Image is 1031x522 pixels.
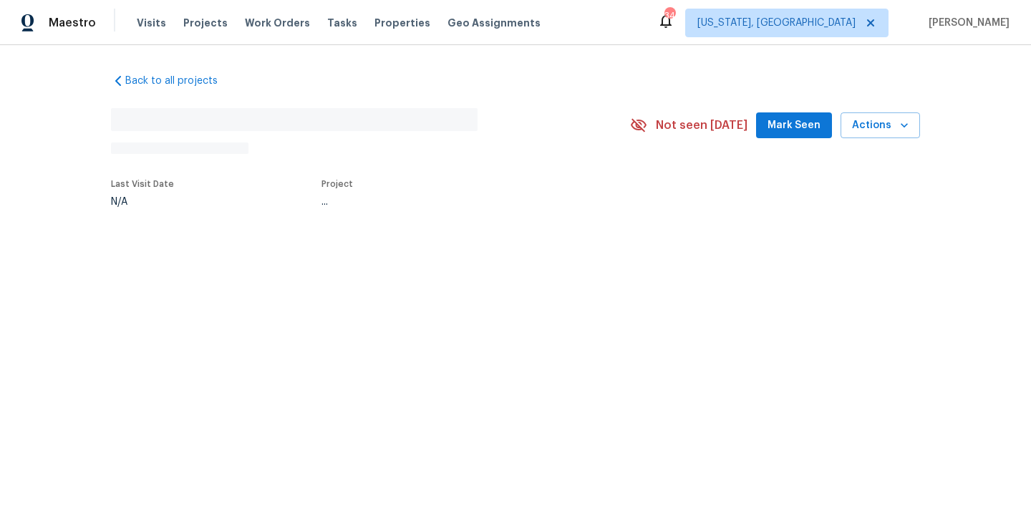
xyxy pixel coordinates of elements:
span: Properties [374,16,430,30]
button: Mark Seen [756,112,832,139]
button: Actions [841,112,920,139]
span: Tasks [327,18,357,28]
div: ... [321,197,596,207]
span: Last Visit Date [111,180,174,188]
span: Mark Seen [768,117,821,135]
span: Not seen [DATE] [656,118,747,132]
span: Work Orders [245,16,310,30]
span: Visits [137,16,166,30]
a: Back to all projects [111,74,248,88]
span: Project [321,180,353,188]
div: 34 [664,9,674,23]
div: N/A [111,197,174,207]
span: Maestro [49,16,96,30]
span: Projects [183,16,228,30]
span: Geo Assignments [447,16,541,30]
span: [PERSON_NAME] [923,16,1010,30]
span: [US_STATE], [GEOGRAPHIC_DATA] [697,16,856,30]
span: Actions [852,117,909,135]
